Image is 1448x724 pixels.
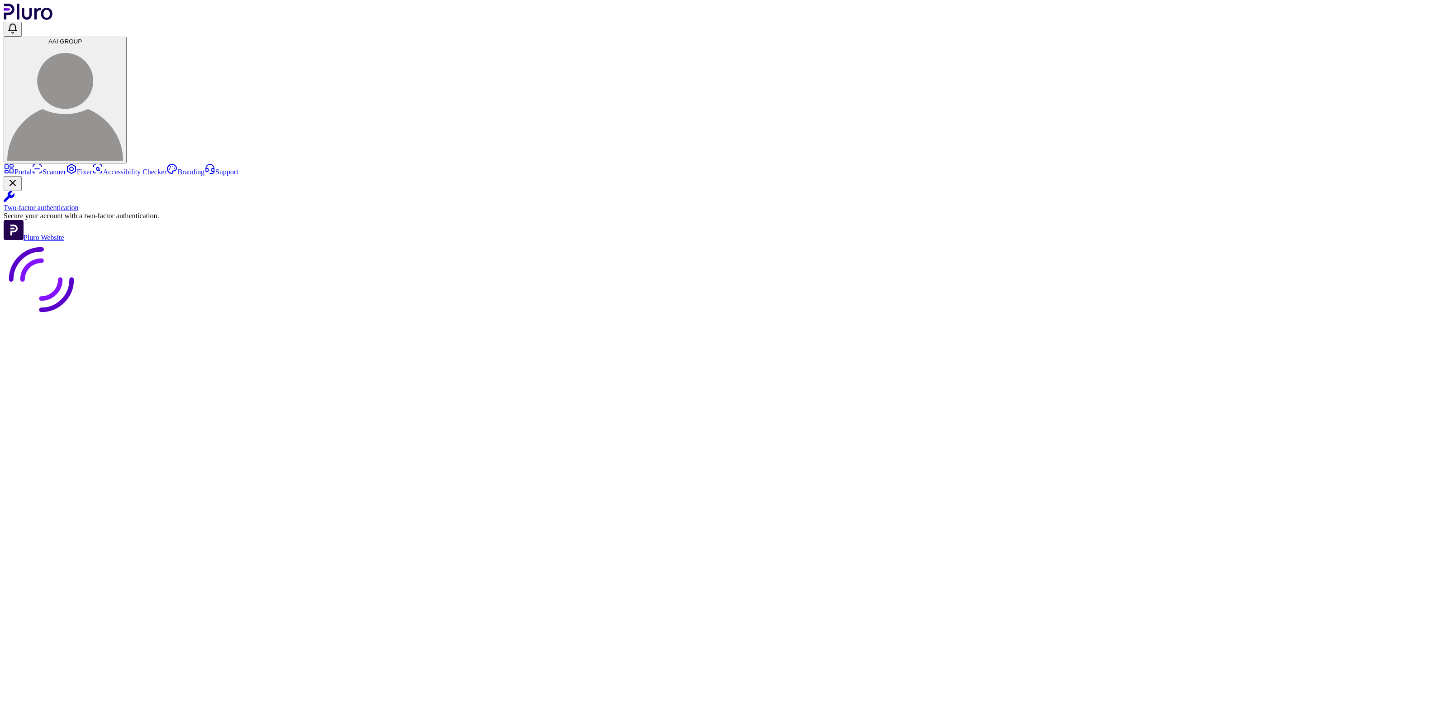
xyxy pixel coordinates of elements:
[4,14,53,21] a: Logo
[4,163,1444,242] aside: Sidebar menu
[4,22,22,37] button: Open notifications, you have undefined new notifications
[7,45,123,161] img: AAI GROUP
[4,168,32,176] a: Portal
[4,176,22,191] button: Close Two-factor authentication notification
[167,168,205,176] a: Branding
[32,168,66,176] a: Scanner
[4,37,127,163] button: AAI GROUPAAI GROUP
[205,168,238,176] a: Support
[4,212,1444,220] div: Secure your account with a two-factor authentication.
[66,168,92,176] a: Fixer
[48,38,82,45] span: AAI GROUP
[4,234,64,241] a: Open Pluro Website
[4,191,1444,212] a: Two-factor authentication
[4,204,1444,212] div: Two-factor authentication
[92,168,167,176] a: Accessibility Checker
